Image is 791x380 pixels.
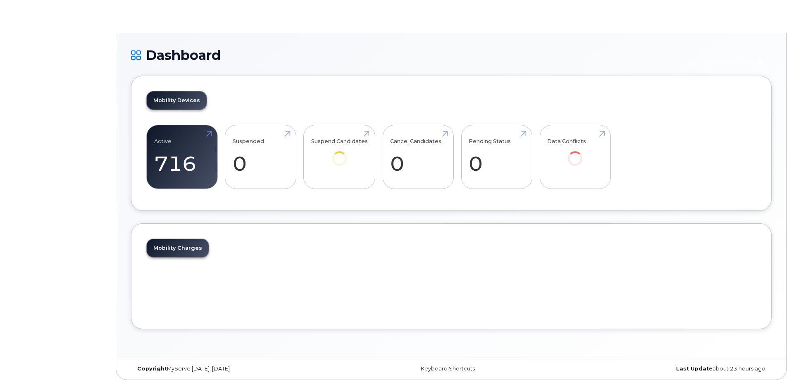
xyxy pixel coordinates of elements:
[233,130,288,184] a: Suspended 0
[676,366,712,372] strong: Last Update
[131,48,693,62] h1: Dashboard
[558,366,772,372] div: about 23 hours ago
[697,55,772,69] button: Customer Card
[469,130,524,184] a: Pending Status 0
[147,91,207,110] a: Mobility Devices
[131,366,345,372] div: MyServe [DATE]–[DATE]
[154,130,210,184] a: Active 716
[547,130,603,177] a: Data Conflicts
[311,130,368,177] a: Suspend Candidates
[147,239,209,257] a: Mobility Charges
[137,366,167,372] strong: Copyright
[390,130,446,184] a: Cancel Candidates 0
[421,366,475,372] a: Keyboard Shortcuts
